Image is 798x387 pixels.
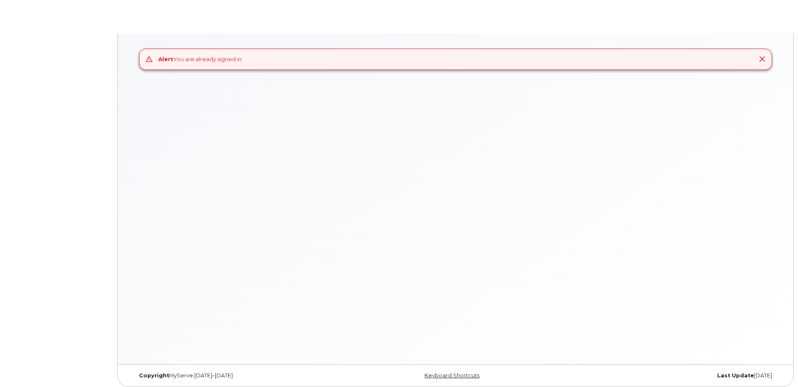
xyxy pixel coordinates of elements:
a: Keyboard Shortcuts [425,372,479,379]
div: [DATE] [563,372,778,379]
div: MyServe [DATE]–[DATE] [133,372,348,379]
strong: Last Update [717,372,754,379]
strong: Copyright [139,372,169,379]
div: You are already signed in. [158,55,243,63]
strong: Alert [158,56,173,62]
